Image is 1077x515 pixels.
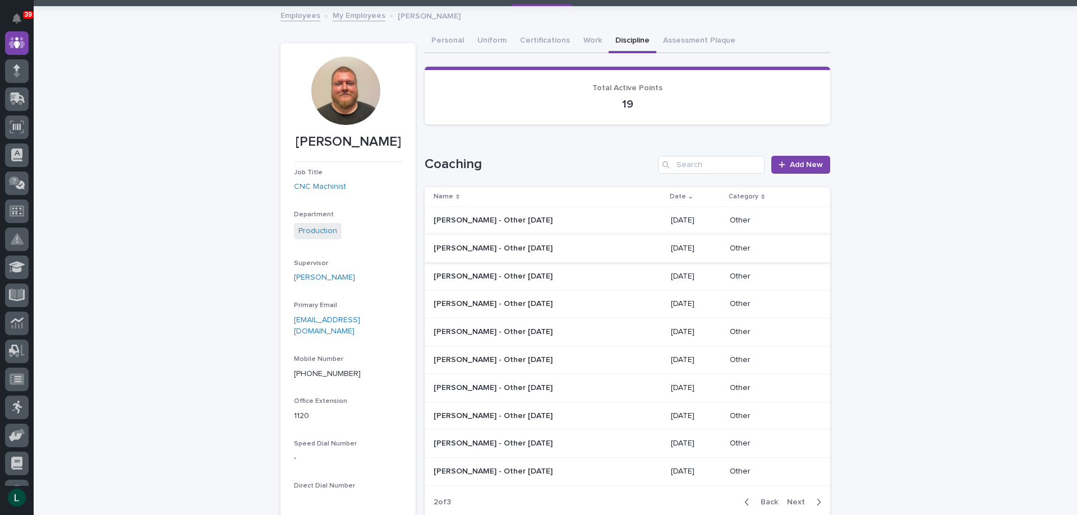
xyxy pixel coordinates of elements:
p: - [294,452,402,464]
button: Next [783,497,830,507]
p: Category [729,191,758,203]
button: Back [735,497,783,507]
p: Other [730,299,812,309]
p: [DATE] [671,467,721,476]
tr: [PERSON_NAME] - Other [DATE][PERSON_NAME] - Other [DATE] [DATE]Other [425,206,830,234]
p: Name [434,191,453,203]
p: Other [730,411,812,421]
span: Direct Dial Number [294,482,355,489]
p: [DATE] [671,439,721,448]
p: Other [730,272,812,281]
span: Department [294,211,334,218]
button: users-avatar [5,486,29,509]
p: [DATE] [671,383,721,393]
a: [EMAIL_ADDRESS][DOMAIN_NAME] [294,316,360,336]
tr: [PERSON_NAME] - Other [DATE][PERSON_NAME] - Other [DATE] [DATE]Other [425,262,830,290]
p: [PERSON_NAME] - Other [DATE] [434,297,555,309]
button: Work [577,30,609,53]
tr: [PERSON_NAME] - Other [DATE][PERSON_NAME] - Other [DATE] [DATE]Other [425,318,830,346]
p: Other [730,216,812,225]
p: [PERSON_NAME] [294,134,402,150]
p: Other [730,327,812,337]
span: Back [754,498,778,506]
a: My Employees [333,8,385,21]
button: Certifications [513,30,577,53]
button: Assessment Plaque [656,30,742,53]
a: Employees [280,8,320,21]
tr: [PERSON_NAME] - Other [DATE][PERSON_NAME] - Other [DATE] [DATE]Other [425,430,830,458]
tr: [PERSON_NAME] - Other [DATE][PERSON_NAME] - Other [DATE] [DATE]Other [425,346,830,374]
p: [PERSON_NAME] - Other [DATE] [434,353,555,365]
tr: [PERSON_NAME] - Other [DATE][PERSON_NAME] - Other [DATE] [DATE]Other [425,458,830,486]
p: [PERSON_NAME] - Other [DATE] [434,242,555,253]
button: Uniform [471,30,513,53]
button: Personal [425,30,471,53]
p: 19 [438,98,817,111]
p: [PERSON_NAME] - Other [DATE] [434,214,555,225]
p: Other [730,439,812,448]
span: Next [787,498,812,506]
p: [DATE] [671,299,721,309]
tr: [PERSON_NAME] - Other [DATE][PERSON_NAME] - Other [DATE] [DATE]Other [425,374,830,402]
p: Date [670,191,686,203]
div: Notifications39 [14,13,29,31]
p: [PERSON_NAME] - Other [DATE] [434,409,555,421]
p: [DATE] [671,216,721,225]
span: Job Title [294,169,323,176]
p: [PERSON_NAME] - Other [DATE] [434,325,555,337]
a: [PERSON_NAME] [294,272,355,284]
a: Add New [771,156,830,174]
tr: [PERSON_NAME] - Other [DATE][PERSON_NAME] - Other [DATE] [DATE]Other [425,402,830,430]
p: Other [730,355,812,365]
span: Total Active Points [592,84,662,92]
a: [PHONE_NUMBER] [294,370,361,378]
span: Mobile Number [294,356,343,363]
p: [DATE] [671,327,721,337]
p: [PERSON_NAME] - Other [DATE] [434,381,555,393]
tr: [PERSON_NAME] - Other [DATE][PERSON_NAME] - Other [DATE] [DATE]Other [425,234,830,262]
span: Speed Dial Number [294,440,357,447]
p: [DATE] [671,355,721,365]
p: [PERSON_NAME] - Other [DATE] [434,465,555,476]
span: Primary Email [294,302,337,309]
p: [PERSON_NAME] - Other [DATE] [434,270,555,281]
p: [DATE] [671,411,721,421]
button: Notifications [5,7,29,30]
p: [DATE] [671,272,721,281]
p: [DATE] [671,244,721,253]
h1: Coaching [425,156,653,173]
span: Office Extension [294,398,347,405]
a: CNC Machinist [294,181,346,193]
a: Production [298,225,337,237]
tr: [PERSON_NAME] - Other [DATE][PERSON_NAME] - Other [DATE] [DATE]Other [425,290,830,318]
button: Discipline [609,30,656,53]
p: 39 [25,11,32,18]
p: Other [730,244,812,253]
span: Add New [790,161,823,169]
p: Other [730,467,812,476]
p: Other [730,383,812,393]
p: 1120 [294,410,402,422]
input: Search [658,156,765,174]
p: [PERSON_NAME] - Other [DATE] [434,437,555,448]
p: [PERSON_NAME] [398,9,461,21]
span: Supervisor [294,260,328,267]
